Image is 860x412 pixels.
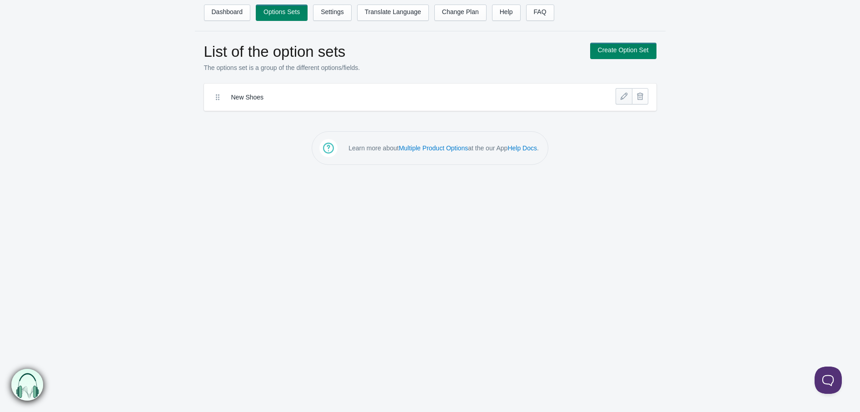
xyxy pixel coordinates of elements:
[313,5,352,21] a: Settings
[399,144,468,152] a: Multiple Product Options
[492,5,521,21] a: Help
[434,5,487,21] a: Change Plan
[357,5,429,21] a: Translate Language
[256,5,308,21] a: Options Sets
[231,93,562,102] label: New Shoes
[507,144,537,152] a: Help Docs
[204,5,251,21] a: Dashboard
[590,43,656,59] a: Create Option Set
[204,63,581,72] p: The options set is a group of the different options/fields.
[10,369,42,401] img: bxm.png
[348,144,539,153] p: Learn more about at the our App .
[204,43,581,61] h1: List of the option sets
[815,367,842,394] iframe: Toggle Customer Support
[526,5,554,21] a: FAQ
